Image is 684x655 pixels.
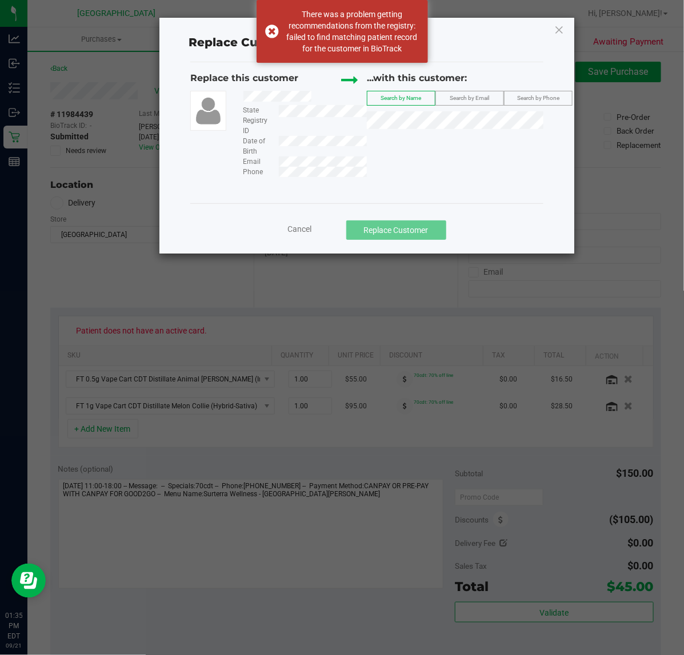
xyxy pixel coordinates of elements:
[235,156,279,167] div: Email
[11,564,46,598] iframe: Resource center
[182,33,434,53] span: Replace Customer for Order #11984439
[193,96,223,125] img: user-icon.png
[367,73,467,83] span: ...with this customer:
[381,95,422,101] span: Search by Name
[235,167,279,177] div: Phone
[288,224,312,234] span: Cancel
[190,73,298,83] span: Replace this customer
[517,95,559,101] span: Search by Phone
[235,136,279,156] div: Date of Birth
[285,9,419,54] div: There was a problem getting recommendations from the registry: failed to find matching patient re...
[346,220,446,240] button: Replace Customer
[235,105,279,136] div: State Registry ID
[450,95,490,101] span: Search by Email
